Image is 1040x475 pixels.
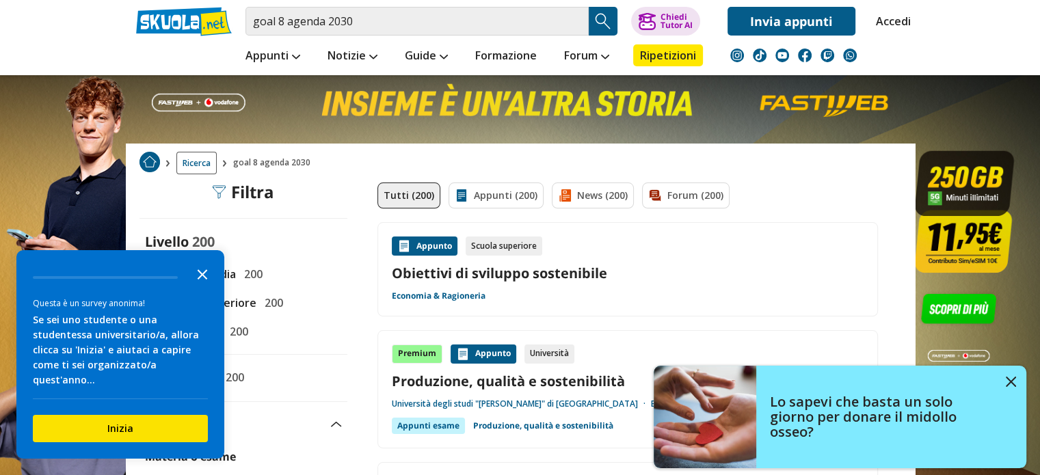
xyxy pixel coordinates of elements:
[593,11,613,31] img: Cerca appunti, riassunti o versioni
[392,344,442,364] div: Premium
[651,398,702,409] a: Economia
[392,398,651,409] a: Università degli studi "[PERSON_NAME]" di [GEOGRAPHIC_DATA]
[730,49,744,62] img: instagram
[821,49,834,62] img: twitch
[561,44,613,69] a: Forum
[648,189,662,202] img: Forum filtro contenuto
[1006,377,1016,387] img: close
[775,49,789,62] img: youtube
[189,260,216,287] button: Close the survey
[139,152,160,174] a: Home
[642,182,730,208] a: Forum (200)
[397,239,411,253] img: Appunti contenuto
[552,182,634,208] a: News (200)
[455,189,468,202] img: Appunti filtro contenuto
[472,44,540,69] a: Formazione
[876,7,905,36] a: Accedi
[524,344,574,364] div: Università
[456,347,470,361] img: Appunti contenuto
[331,422,342,427] img: Apri e chiudi sezione
[466,236,542,256] div: Scuola superiore
[392,418,465,434] div: Appunti esame
[212,185,226,199] img: Filtra filtri mobile
[239,265,263,283] span: 200
[728,7,855,36] a: Invia appunti
[392,264,864,282] a: Obiettivi di sviluppo sostenibile
[392,372,864,390] a: Produzione, qualità e sostenibilità
[770,394,996,439] h4: Lo sapevi che basta un solo giorno per donare il midollo osseo?
[798,49,812,62] img: facebook
[449,182,544,208] a: Appunti (200)
[843,49,857,62] img: WhatsApp
[633,44,703,66] a: Ripetizioni
[473,418,613,434] a: Produzione, qualità e sostenibilità
[33,312,208,388] div: Se sei uno studente o una studentessa universitario/a, allora clicca su 'Inizia' e aiutaci a capi...
[212,182,274,202] div: Filtra
[451,344,516,364] div: Appunto
[16,250,224,459] div: Survey
[631,7,700,36] button: ChiediTutor AI
[324,44,381,69] a: Notizie
[392,236,457,256] div: Appunto
[176,152,217,174] a: Ricerca
[753,49,766,62] img: tiktok
[139,152,160,172] img: Home
[392,290,485,301] a: Economia & Ragioneria
[220,368,244,386] span: 200
[33,297,208,310] div: Questa è un survey anonima!
[660,13,692,29] div: Chiedi Tutor AI
[33,415,208,442] button: Inizia
[259,294,283,312] span: 200
[233,152,316,174] span: goal 8 agenda 2030
[558,189,572,202] img: News filtro contenuto
[192,232,215,251] span: 200
[589,7,617,36] button: Search Button
[224,323,248,340] span: 200
[242,44,304,69] a: Appunti
[654,366,1026,468] a: Lo sapevi che basta un solo giorno per donare il midollo osseo?
[401,44,451,69] a: Guide
[145,232,189,251] label: Livello
[245,7,589,36] input: Cerca appunti, riassunti o versioni
[377,182,440,208] a: Tutti (200)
